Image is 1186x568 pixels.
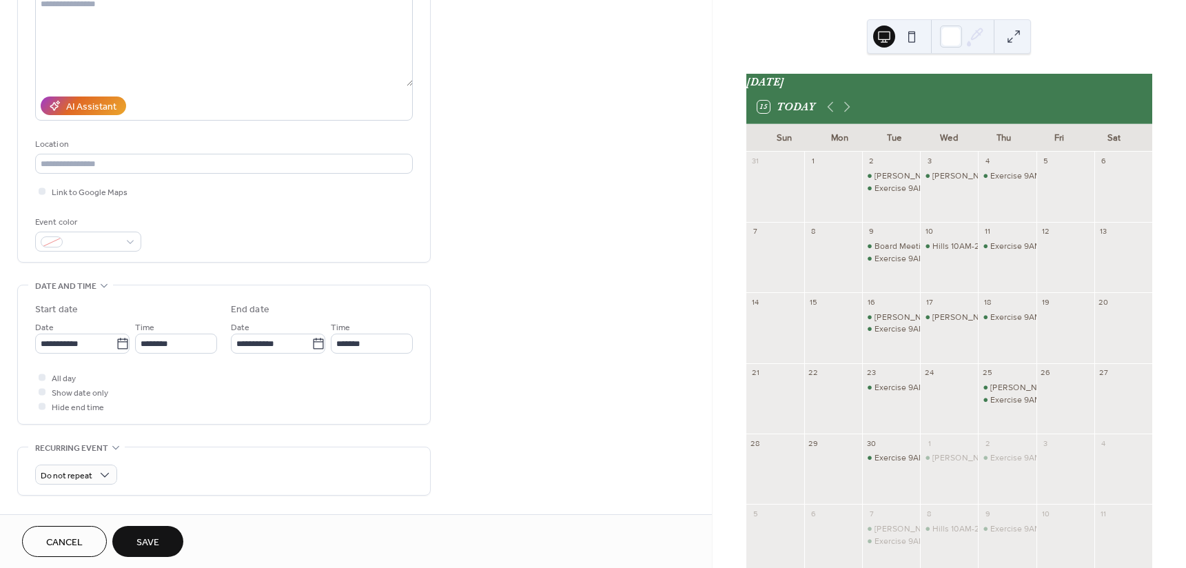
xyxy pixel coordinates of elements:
[35,137,410,152] div: Location
[977,124,1032,152] div: Thu
[750,226,761,236] div: 7
[22,526,107,557] a: Cancel
[866,367,877,378] div: 23
[808,156,819,166] div: 1
[875,253,949,265] div: Exercise 9AM-10AM
[990,394,1065,406] div: Exercise 9AM-10AM
[875,323,949,335] div: Exercise 9AM-10AM
[990,241,1065,252] div: Exercise 9AM-10AM
[978,241,1036,252] div: Exercise 9AM-10AM
[920,452,978,464] div: Eaton 12PM-4PM
[52,372,76,386] span: All day
[862,170,920,182] div: Cupp 11AM-4PM
[862,253,920,265] div: Exercise 9AM-10AM
[978,170,1036,182] div: Exercise 9AM-10AM
[875,312,983,323] div: [PERSON_NAME] 12PM-4PM
[35,512,89,527] span: Event image
[1032,124,1087,152] div: Fri
[41,97,126,115] button: AI Assistant
[35,321,54,335] span: Date
[920,312,978,323] div: Eaton 12PM-4PM
[35,215,139,230] div: Event color
[750,296,761,307] div: 14
[750,508,761,518] div: 5
[1098,508,1109,518] div: 11
[866,438,877,448] div: 30
[862,241,920,252] div: Board Meeting 5PM-9PM
[875,452,949,464] div: Exercise 9AM-10AM
[982,226,992,236] div: 11
[41,468,92,484] span: Do not repeat
[862,323,920,335] div: Exercise 9AM-10AM
[812,124,867,152] div: Mon
[862,452,920,464] div: Exercise 9AM-10AM
[982,438,992,448] div: 2
[978,523,1036,535] div: Exercise 9AM-10AM
[231,303,269,317] div: End date
[112,526,183,557] button: Save
[66,100,116,114] div: AI Assistant
[1041,367,1051,378] div: 26
[808,438,819,448] div: 29
[924,508,934,518] div: 8
[982,508,992,518] div: 9
[875,382,949,394] div: Exercise 9AM-10AM
[136,536,159,550] span: Save
[866,226,877,236] div: 9
[990,312,1065,323] div: Exercise 9AM-10AM
[932,452,1041,464] div: [PERSON_NAME] 12PM-4PM
[746,74,1152,90] div: [DATE]
[808,226,819,236] div: 8
[862,536,920,547] div: Exercise 9AM-10AM
[1041,508,1051,518] div: 10
[331,321,350,335] span: Time
[46,536,83,550] span: Cancel
[750,367,761,378] div: 21
[52,400,104,415] span: Hide end time
[978,394,1036,406] div: Exercise 9AM-10AM
[808,367,819,378] div: 22
[982,156,992,166] div: 4
[924,367,934,378] div: 24
[1041,296,1051,307] div: 19
[866,296,877,307] div: 16
[866,156,877,166] div: 2
[1098,438,1109,448] div: 4
[978,312,1036,323] div: Exercise 9AM-10AM
[1041,226,1051,236] div: 12
[920,523,978,535] div: Hills 10AM-2PM
[52,386,108,400] span: Show date only
[750,438,761,448] div: 28
[52,185,127,200] span: Link to Google Maps
[875,241,970,252] div: Board Meeting 5PM-9PM
[921,124,977,152] div: Wed
[753,97,820,116] button: 15Today
[920,241,978,252] div: Hills 10AM-2PM
[862,183,920,194] div: Exercise 9AM-10AM
[808,296,819,307] div: 15
[231,321,249,335] span: Date
[982,367,992,378] div: 25
[990,523,1065,535] div: Exercise 9AM-10AM
[875,183,949,194] div: Exercise 9AM-10AM
[875,523,981,535] div: [PERSON_NAME] 11AM-4PM
[1041,438,1051,448] div: 3
[862,523,920,535] div: Cupp 11AM-4PM
[875,536,949,547] div: Exercise 9AM-10AM
[35,441,108,456] span: Recurring event
[866,508,877,518] div: 7
[35,303,78,317] div: Start date
[862,312,920,323] div: Cupp 12PM-4PM
[924,156,934,166] div: 3
[808,508,819,518] div: 6
[924,296,934,307] div: 17
[875,170,981,182] div: [PERSON_NAME] 11AM-4PM
[932,170,1041,182] div: [PERSON_NAME] 12PM-4PM
[757,124,812,152] div: Sun
[1098,367,1109,378] div: 27
[978,382,1036,394] div: Eaton 12PM-4PM
[1098,296,1109,307] div: 20
[1086,124,1141,152] div: Sat
[932,241,992,252] div: Hills 10AM-2PM
[1041,156,1051,166] div: 5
